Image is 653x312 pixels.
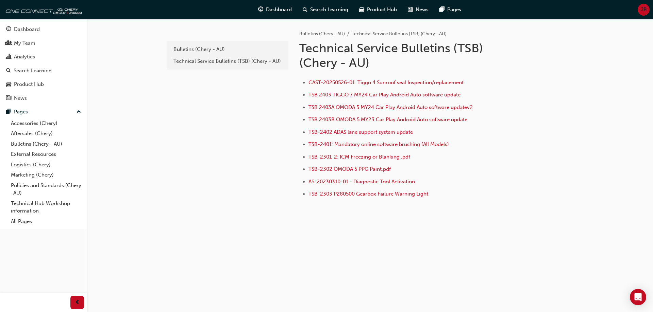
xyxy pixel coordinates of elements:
a: TSB-2401: Mandatory online software brushing (All Models) [308,141,449,147]
a: My Team [3,37,84,50]
span: guage-icon [6,26,11,33]
a: AS-20230310-01 - Diagnostic Tool Activation [308,179,415,185]
a: Aftersales (Chery) [8,128,84,139]
a: External Resources [8,149,84,160]
div: Bulletins (Chery - AU) [173,45,282,53]
span: search-icon [6,68,11,74]
a: search-iconSearch Learning [297,3,354,17]
span: pages-icon [439,5,445,14]
a: Logistics (Chery) [8,160,84,170]
a: car-iconProduct Hub [354,3,402,17]
span: news-icon [408,5,413,14]
button: Pages [3,106,84,118]
a: news-iconNews [402,3,434,17]
a: Product Hub [3,78,84,91]
span: chart-icon [6,54,11,60]
span: News [416,6,429,14]
span: Search Learning [310,6,348,14]
span: Product Hub [367,6,397,14]
a: Bulletins (Chery - AU) [299,31,345,37]
span: Pages [447,6,461,14]
div: News [14,94,27,102]
div: Dashboard [14,25,40,33]
a: Accessories (Chery) [8,118,84,129]
a: TSB-2402 ADAS lane support system update [308,129,413,135]
a: TSB 2403B OMODA 5 MY23 Car Play Android Auto software update [308,116,467,123]
a: TSB 2403A OMODA 5 MY24 Car Play Android Auto software updatev2 [308,104,473,110]
div: Analytics [14,53,35,61]
div: Search Learning [14,67,52,75]
a: Analytics [3,51,84,63]
a: CAST-20250526-01: Tiggo 4 Sunroof seal Inspection/replacement [308,79,464,86]
a: pages-iconPages [434,3,467,17]
button: DashboardMy TeamAnalyticsSearch LearningProduct HubNews [3,22,84,106]
span: Dashboard [266,6,292,14]
span: prev-icon [75,298,80,307]
a: Technical Hub Workshop information [8,198,84,216]
span: people-icon [6,40,11,47]
a: Policies and Standards (Chery -AU) [8,180,84,198]
span: guage-icon [258,5,263,14]
a: News [3,92,84,105]
a: TSB-2303 P280500 Gearbox Failure Warning Light [308,191,428,197]
a: guage-iconDashboard [253,3,297,17]
a: TSB-2302 OMODA 5 PPG Paint.pdf [308,166,391,172]
a: Marketing (Chery) [8,170,84,180]
a: Bulletins (Chery - AU) [8,139,84,149]
a: Bulletins (Chery - AU) [170,43,286,55]
span: car-icon [359,5,364,14]
span: up-icon [77,108,81,116]
a: Search Learning [3,65,84,77]
div: Pages [14,108,28,116]
a: TSB 2403 TIGGO 7 MY24 Car Play Android Auto software update [308,92,461,98]
a: Dashboard [3,23,84,36]
a: TSB-2301-2: ICM Freezing or Blanking .pdf [308,154,410,160]
span: car-icon [6,81,11,88]
a: All Pages [8,216,84,227]
li: Technical Service Bulletins (TSB) (Chery - AU) [352,30,447,38]
img: oneconnect [3,3,82,16]
span: JB [641,6,647,14]
div: Open Intercom Messenger [630,289,646,305]
h1: Technical Service Bulletins (TSB) (Chery - AU) [299,41,522,70]
div: Technical Service Bulletins (TSB) (Chery - AU) [173,57,282,65]
span: search-icon [303,5,307,14]
div: Product Hub [14,80,44,88]
span: pages-icon [6,109,11,115]
div: My Team [14,39,35,47]
button: JB [638,4,650,16]
span: news-icon [6,95,11,102]
a: Technical Service Bulletins (TSB) (Chery - AU) [170,55,286,67]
